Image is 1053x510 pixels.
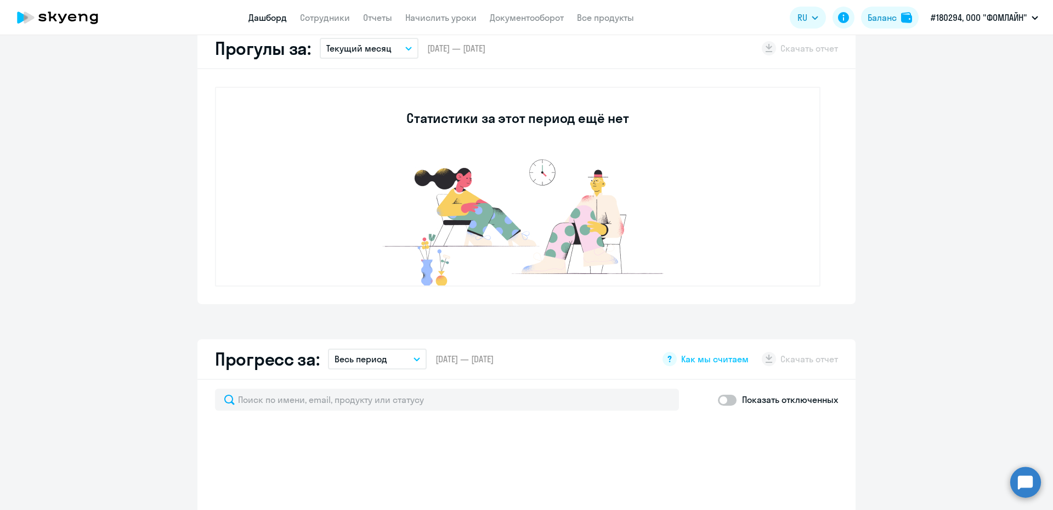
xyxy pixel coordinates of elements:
img: no-data [353,154,682,285]
a: Отчеты [363,12,392,23]
p: Текущий месяц [326,42,392,55]
a: Документооборот [490,12,564,23]
h2: Прогресс за: [215,348,319,370]
p: Показать отключенных [742,393,838,406]
button: Весь период [328,349,427,369]
span: RU [797,11,807,24]
input: Поиск по имени, email, продукту или статусу [215,389,679,411]
button: Балансbalance [861,7,919,29]
a: Сотрудники [300,12,350,23]
button: #180294, ООО "ФОМЛАЙН" [925,4,1044,31]
span: Как мы считаем [681,353,749,365]
a: Дашборд [248,12,287,23]
h3: Статистики за этот период ещё нет [406,109,629,127]
p: #180294, ООО "ФОМЛАЙН" [931,11,1027,24]
div: Баланс [868,11,897,24]
h2: Прогулы за: [215,37,311,59]
span: [DATE] — [DATE] [435,353,494,365]
p: Весь период [335,352,387,366]
img: balance [901,12,912,23]
a: Начислить уроки [405,12,477,23]
a: Все продукты [577,12,634,23]
span: [DATE] — [DATE] [427,42,485,54]
button: Текущий месяц [320,38,418,59]
button: RU [790,7,826,29]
